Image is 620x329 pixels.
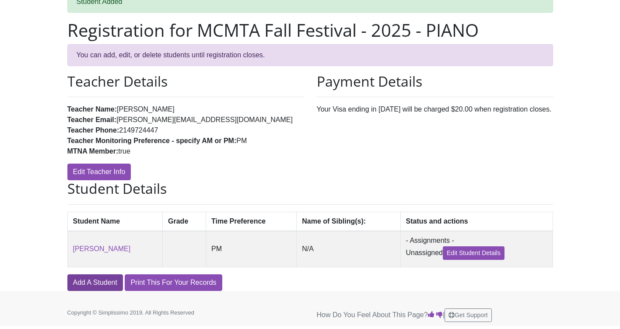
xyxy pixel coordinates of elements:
li: true [67,146,304,157]
li: [PERSON_NAME] [67,104,304,115]
p: Copyright © Simplissimo 2019. All Rights Reserved [67,308,221,317]
li: 2149724447 [67,125,304,136]
div: You can add, edit, or delete students until registration closes. [67,44,553,66]
strong: Teacher Phone: [67,126,119,134]
p: How Do You Feel About This Page? | [317,308,553,322]
a: [PERSON_NAME] [73,245,131,252]
th: Name of Sibling(s): [297,212,400,231]
button: Get Support [445,308,492,322]
td: - Assignments - Unassigned [400,231,553,267]
td: N/A [297,231,400,267]
a: Print This For Your Records [125,274,222,291]
h2: Teacher Details [67,73,304,90]
li: PM [67,136,304,146]
h1: Registration for MCMTA Fall Festival - 2025 - PIANO [67,20,553,41]
a: Edit Student Details [443,246,504,260]
a: Add A Student [67,274,123,291]
strong: Teacher Email: [67,116,117,123]
strong: Teacher Name: [67,105,117,113]
strong: MTNA Member: [67,147,119,155]
h2: Student Details [67,180,553,197]
td: PM [206,231,297,267]
th: Grade [163,212,206,231]
div: Your Visa ending in [DATE] will be charged $20.00 when registration closes. [310,73,560,180]
th: Student Name [67,212,163,231]
a: Edit Teacher Info [67,164,131,180]
strong: Teacher Monitoring Preference - specify AM or PM: [67,137,237,144]
th: Status and actions [400,212,553,231]
th: Time Preference [206,212,297,231]
li: [PERSON_NAME][EMAIL_ADDRESS][DOMAIN_NAME] [67,115,304,125]
h2: Payment Details [317,73,553,90]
